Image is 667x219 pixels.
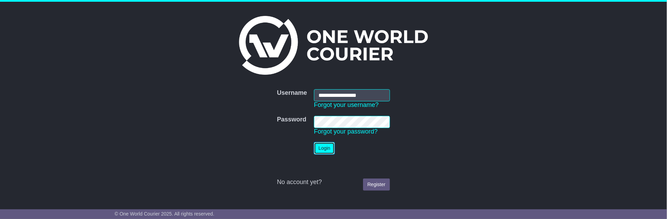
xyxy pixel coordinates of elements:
[314,101,379,108] a: Forgot your username?
[314,142,335,154] button: Login
[277,116,306,124] label: Password
[277,179,390,186] div: No account yet?
[277,89,307,97] label: Username
[115,211,215,217] span: © One World Courier 2025. All rights reserved.
[314,128,378,135] a: Forgot your password?
[239,16,428,75] img: One World
[363,179,390,191] a: Register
